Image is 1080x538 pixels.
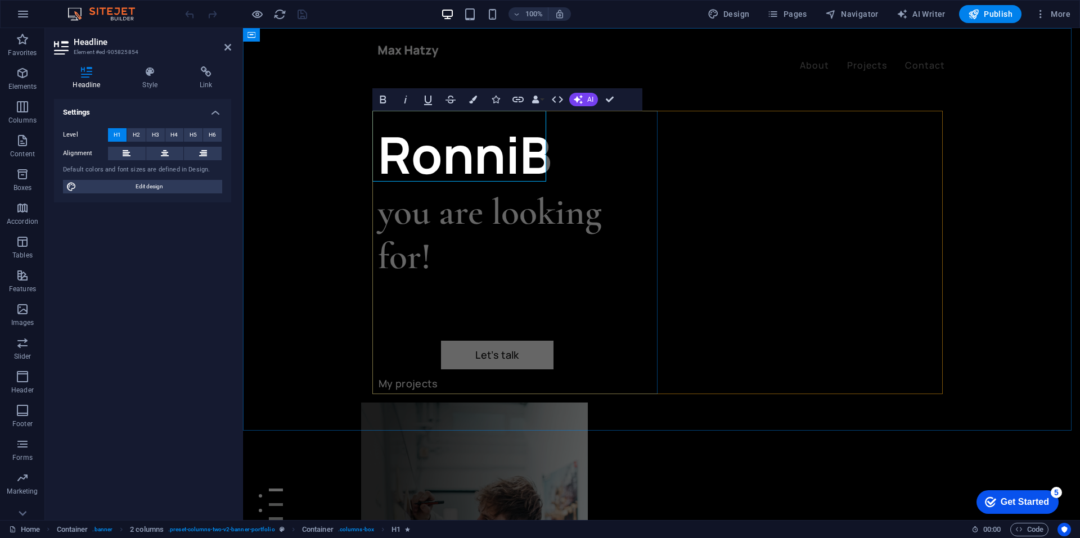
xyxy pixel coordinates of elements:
[485,88,506,111] button: Icons
[92,523,112,536] span: . banner
[10,150,35,159] p: Content
[74,37,231,47] h2: Headline
[417,88,439,111] button: Underline (Ctrl+U)
[273,8,286,21] i: Reload page
[302,523,334,536] span: Click to select. Double-click to edit
[181,66,231,90] h4: Link
[587,96,593,103] span: AI
[959,5,1021,23] button: Publish
[703,5,754,23] div: Design (Ctrl+Alt+Y)
[767,8,807,20] span: Pages
[897,8,946,20] span: AI Writer
[395,88,416,111] button: Italic (Ctrl+I)
[703,5,754,23] button: Design
[8,116,37,125] p: Columns
[1015,523,1043,536] span: Code
[1035,8,1070,20] span: More
[338,523,374,536] span: . columns-box
[530,88,546,111] button: Data Bindings
[82,2,93,13] div: 5
[114,128,121,142] span: H1
[203,128,222,142] button: H6
[599,88,620,111] button: Confirm (Ctrl+⏎)
[190,128,197,142] span: H5
[108,128,127,142] button: H1
[1010,523,1048,536] button: Code
[63,147,108,160] label: Alignment
[54,66,124,90] h4: Headline
[8,48,37,57] p: Favorites
[9,523,40,536] a: Click to cancel selection. Double-click to open Pages
[63,180,222,193] button: Edit design
[507,88,529,111] button: Link
[57,523,411,536] nav: breadcrumb
[32,12,80,22] div: Get Started
[26,489,40,492] button: 3
[763,5,811,23] button: Pages
[12,453,33,462] p: Forms
[825,8,879,20] span: Navigator
[57,523,88,536] span: Click to select. Double-click to edit
[11,318,34,327] p: Images
[165,128,184,142] button: H4
[7,217,38,226] p: Accordion
[892,5,950,23] button: AI Writer
[569,93,598,106] button: AI
[372,88,394,111] button: Bold (Ctrl+B)
[405,526,410,532] i: Element contains an animation
[983,523,1001,536] span: 00 00
[54,99,231,119] h4: Settings
[8,6,90,29] div: Get Started 5 items remaining, 0% complete
[135,91,418,162] h1: RonniB
[65,7,149,21] img: Editor Logo
[525,7,543,21] h6: 100%
[440,88,461,111] button: Strikethrough
[63,165,222,175] div: Default colors and font sizes are defined in Design.
[1057,523,1071,536] button: Usercentrics
[13,183,32,192] p: Boxes
[9,284,36,293] p: Features
[708,8,750,20] span: Design
[209,128,216,142] span: H6
[146,128,165,142] button: H3
[968,8,1012,20] span: Publish
[273,7,286,21] button: reload
[991,525,993,534] span: :
[12,419,33,428] p: Footer
[63,128,108,142] label: Level
[11,386,34,395] p: Header
[168,523,275,536] span: . preset-columns-two-v2-banner-portfolio
[127,128,146,142] button: H2
[130,523,164,536] span: Click to select. Double-click to edit
[7,487,38,496] p: Marketing
[821,5,883,23] button: Navigator
[80,180,219,193] span: Edit design
[8,82,37,91] p: Elements
[14,352,31,361] p: Slider
[26,460,40,463] button: 1
[124,66,181,90] h4: Style
[152,128,159,142] span: H3
[184,128,202,142] button: H5
[391,523,400,536] span: Click to select. Double-click to edit
[74,47,209,57] h3: Element #ed-905825854
[508,7,548,21] button: 100%
[547,88,568,111] button: HTML
[1030,5,1075,23] button: More
[12,251,33,260] p: Tables
[462,88,484,111] button: Colors
[280,526,285,532] i: This element is a customizable preset
[26,475,40,478] button: 2
[971,523,1001,536] h6: Session time
[170,128,178,142] span: H4
[133,128,140,142] span: H2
